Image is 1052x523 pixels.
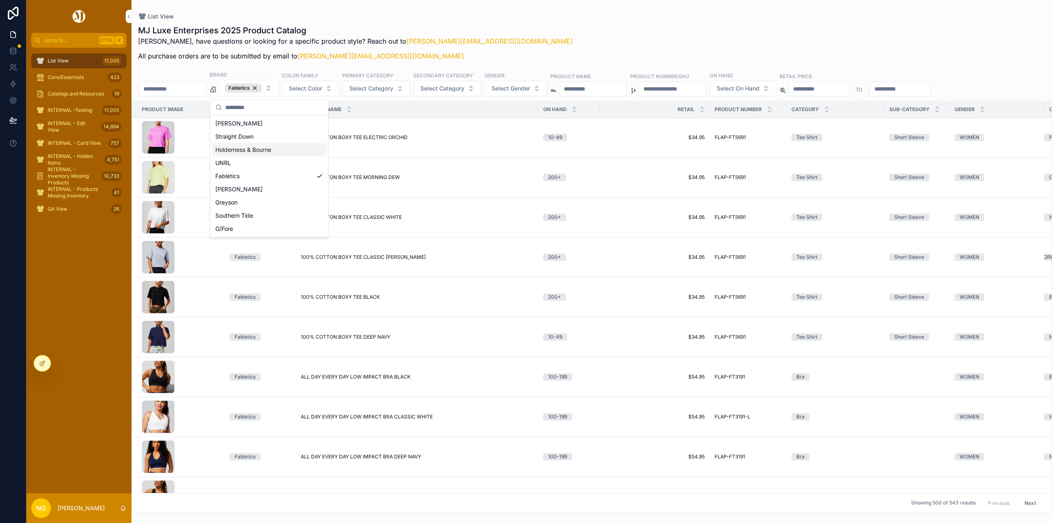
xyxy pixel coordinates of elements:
[955,106,975,113] span: Gender
[955,413,1039,421] a: WOMEN
[31,33,127,48] button: Jump to...CtrlK
[796,174,817,181] div: Tee Shirt
[212,196,326,209] div: Greyson
[235,453,256,460] div: Fabletics
[31,103,127,118] a: INTERNAL -Testing11,005
[301,334,533,340] a: 100% COTTON BOXY TEE DEEP NAVY
[406,37,573,45] a: [PERSON_NAME][EMAIL_ADDRESS][DOMAIN_NAME]
[955,373,1039,381] a: WOMEN
[715,374,782,380] a: FLAP-FT3191
[102,105,122,115] div: 11,005
[31,70,127,85] a: Core/Essentials423
[548,373,567,381] div: 100-199
[791,373,879,381] a: Bra
[894,174,924,181] div: Short Sleeve
[548,214,561,221] div: 200+
[301,453,533,460] a: ALL DAY EVERY DAY LOW IMPACT BRA DEEP NAVY
[548,253,561,261] div: 200+
[715,453,782,460] a: FLAP-FT3191
[780,72,812,80] label: Retail Price
[413,81,481,96] button: Select Button
[911,500,976,507] span: Showing 500 of 543 results
[543,293,595,301] a: 200+
[225,84,262,93] div: Fabletics
[791,253,879,261] a: Tee Shirt
[960,214,979,221] div: WOMEN
[230,373,291,381] a: Fabletics
[889,333,945,341] a: Short Sleeve
[102,56,122,66] div: 11,005
[301,134,408,141] span: 100% COTTON BOXY TEE ELECTRIC ORCHID
[102,171,122,181] div: 10,733
[235,373,256,381] div: Fabletics
[235,333,256,341] div: Fabletics
[715,254,746,260] span: FLAP-FT5691
[543,214,595,221] a: 200+
[301,214,402,221] span: 100% COTTON BOXY TEE CLASSIC WHITE
[282,81,339,96] button: Select Button
[605,294,705,300] a: $34.95
[605,174,705,181] a: $34.95
[301,174,533,181] a: 100% COTTON BOXY TEE MORNING DEW
[791,293,879,301] a: Tee Shirt
[796,373,805,381] div: Bra
[71,10,87,23] img: App logo
[715,134,782,141] a: FLAP-FT5691
[48,91,104,97] span: Catalogs and Resources
[230,413,291,421] a: Fabletics
[955,134,1039,141] a: WOMEN
[342,81,410,96] button: Select Button
[31,202,127,216] a: QA View26
[543,134,595,141] a: 10-49
[715,334,746,340] span: FLAP-FT5691
[301,174,400,181] span: 100% COTTON BOXY TEE MORNING DEW
[955,214,1039,221] a: WOMEN
[31,169,127,184] a: INTERNAL - Inventory Missing Products10,733
[796,134,817,141] div: Tee Shirt
[715,254,782,260] a: FLAP-FT5691
[960,253,979,261] div: WOMEN
[218,80,279,96] button: Select Button
[212,209,326,222] div: Southern Tide
[31,86,127,101] a: Catalogs and Resources19
[289,84,322,93] span: Select Color
[235,293,256,301] div: Fabletics
[960,453,979,460] div: WOMEN
[301,374,533,380] a: ALL DAY EVERY DAY LOW IMPACT BRA BLACK
[543,413,595,421] a: 100-199
[142,106,183,113] span: Product Image
[301,414,433,420] span: ALL DAY EVERY DAY LOW IMPACT BRA CLASSIC WHITE
[413,72,473,79] label: Secondary Category
[148,12,174,21] span: List View
[715,294,782,300] a: FLAP-FT5691
[796,253,817,261] div: Tee Shirt
[960,333,979,341] div: WOMEN
[796,214,817,221] div: Tee Shirt
[301,374,411,380] span: ALL DAY EVERY DAY LOW IMPACT BRA BLACK
[715,174,782,181] a: FLAP-FT5691
[48,107,92,114] span: INTERNAL -Testing
[111,188,122,198] div: 41
[301,414,533,420] a: ALL DAY EVERY DAY LOW IMPACT BRA CLASSIC WHITE
[48,140,101,146] span: INTERNAL - Card View
[605,414,705,420] a: $54.95
[543,253,595,261] a: 200+
[894,253,924,261] div: Short Sleeve
[889,293,945,301] a: Short Sleeve
[605,214,705,221] span: $34.95
[605,374,705,380] a: $54.95
[548,453,567,460] div: 100-199
[1019,497,1042,509] button: Next
[710,81,776,96] button: Select Button
[605,453,705,460] a: $54.95
[889,106,930,113] span: Sub-Category
[791,214,879,221] a: Tee Shirt
[543,453,595,460] a: 100-199
[116,37,122,44] span: K
[301,334,390,340] span: 100% COTTON BOXY TEE DEEP NAVY
[342,72,393,79] label: Primary Category
[230,253,291,261] a: Fabletics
